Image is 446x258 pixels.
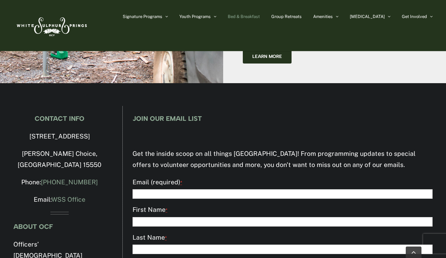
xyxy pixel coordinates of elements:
[133,204,432,216] label: First Name
[243,49,292,64] a: Learn more
[271,14,302,19] span: Group Retreats
[179,14,211,19] span: Youth Programs
[180,180,182,185] abbr: required
[402,14,427,19] span: Get Involved
[123,14,162,19] span: Signature Programs
[14,10,89,41] img: White Sulphur Springs Logo
[41,178,98,186] a: [PHONE_NUMBER]
[133,177,432,188] label: Email (required)
[13,177,106,188] p: Phone:
[13,131,106,142] p: [STREET_ADDRESS]
[166,207,168,213] abbr: required
[13,223,106,230] h4: ABOUT OCF
[51,196,85,203] a: WSS Office
[313,14,333,19] span: Amenities
[133,115,432,122] h4: JOIN OUR EMAIL LIST
[133,232,432,244] label: Last Name
[350,14,385,19] span: [MEDICAL_DATA]
[13,194,106,205] p: Email:
[13,115,106,122] h4: CONTACT INFO
[13,148,106,171] p: [PERSON_NAME] Choice, [GEOGRAPHIC_DATA] 15550
[228,14,260,19] span: Bed & Breakfast
[165,235,167,241] abbr: required
[133,148,432,171] p: Get the inside scoop on all things [GEOGRAPHIC_DATA]! From programming updates to special offers ...
[252,54,282,59] span: Learn more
